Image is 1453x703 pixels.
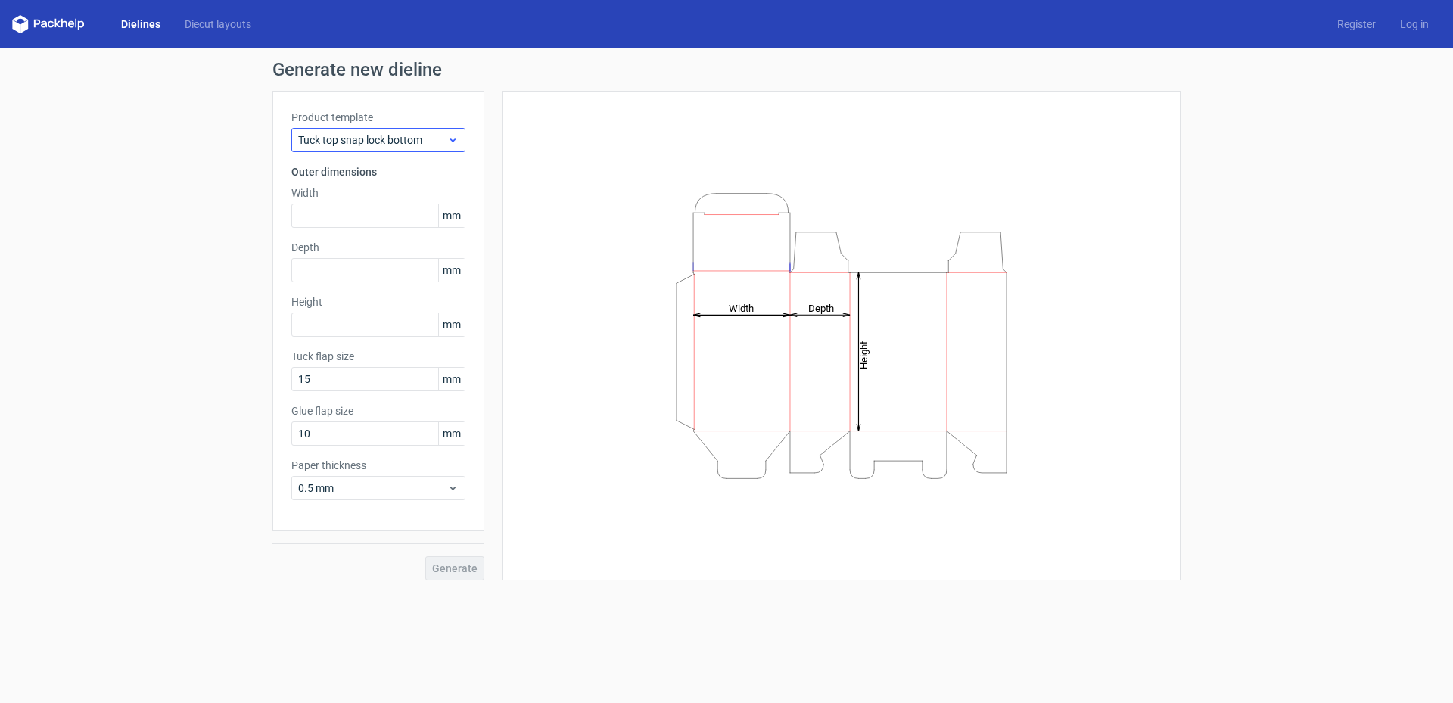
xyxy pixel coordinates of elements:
h3: Outer dimensions [291,164,465,179]
span: mm [438,259,465,282]
span: mm [438,204,465,227]
tspan: Height [858,341,870,369]
tspan: Depth [808,302,834,313]
h1: Generate new dieline [272,61,1181,79]
span: 0.5 mm [298,481,447,496]
label: Tuck flap size [291,349,465,364]
label: Paper thickness [291,458,465,473]
a: Log in [1388,17,1441,32]
label: Height [291,294,465,310]
a: Dielines [109,17,173,32]
span: Tuck top snap lock bottom [298,132,447,148]
tspan: Width [729,302,754,313]
a: Diecut layouts [173,17,263,32]
span: mm [438,313,465,336]
span: mm [438,422,465,445]
label: Product template [291,110,465,125]
a: Register [1325,17,1388,32]
label: Glue flap size [291,403,465,418]
label: Depth [291,240,465,255]
label: Width [291,185,465,201]
span: mm [438,368,465,390]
